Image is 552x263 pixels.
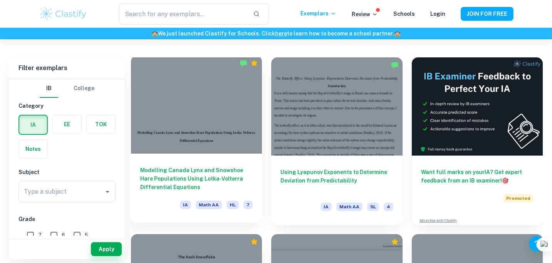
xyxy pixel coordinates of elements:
[18,215,116,223] h6: Grade
[18,168,116,176] h6: Subject
[412,57,543,156] img: Thumbnail
[394,30,401,37] span: 🏫
[271,57,402,225] a: Using Lyapunov Exponents to Determine Deviation from PredictabilityIAMath AASL4
[502,178,508,184] span: 🎯
[18,102,116,110] h6: Category
[320,203,332,211] span: IA
[430,11,445,17] a: Login
[40,79,94,98] div: Filter type choice
[102,186,113,197] button: Open
[280,168,393,193] h6: Using Lyapunov Exponents to Determine Deviation from Predictability
[243,201,253,209] span: 7
[9,57,125,79] h6: Filter exemplars
[140,166,253,191] h6: Modelling Canada Lynx and Snowshoe Hare Populations Using Lotka-Volterra Differential Equations
[91,242,122,256] button: Apply
[40,79,58,98] button: IB
[336,203,362,211] span: Math AA
[367,203,379,211] span: SL
[85,231,88,240] span: 5
[529,236,544,251] button: Help and Feedback
[131,57,262,225] a: Modelling Canada Lynx and Snowshoe Hare Populations Using Lotka-Volterra Differential EquationsIA...
[180,201,191,209] span: IA
[240,59,247,67] img: Marked
[391,61,399,69] img: Marked
[412,57,543,225] a: Want full marks on yourIA? Get expert feedback from an IB examiner!PromotedAdvertise with Clastify
[19,116,47,134] button: IA
[393,11,415,17] a: Schools
[419,218,457,223] a: Advertise with Clastify
[352,10,378,18] p: Review
[62,231,65,240] span: 6
[227,201,239,209] span: HL
[74,79,94,98] button: College
[38,231,42,240] span: 7
[300,9,336,18] p: Exemplars
[503,194,534,203] span: Promoted
[119,3,247,25] input: Search for any exemplars...
[461,7,513,21] button: JOIN FOR FREE
[384,203,393,211] span: 4
[250,238,258,246] div: Premium
[39,6,88,22] img: Clastify logo
[391,238,399,246] div: Premium
[19,140,47,158] button: Notes
[196,201,222,209] span: Math AA
[53,115,81,134] button: EE
[275,30,287,37] a: here
[2,29,550,38] h6: We just launched Clastify for Schools. Click to learn how to become a school partner.
[151,30,158,37] span: 🏫
[250,59,258,67] div: Premium
[421,168,534,185] h6: Want full marks on your IA ? Get expert feedback from an IB examiner!
[87,115,115,134] button: TOK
